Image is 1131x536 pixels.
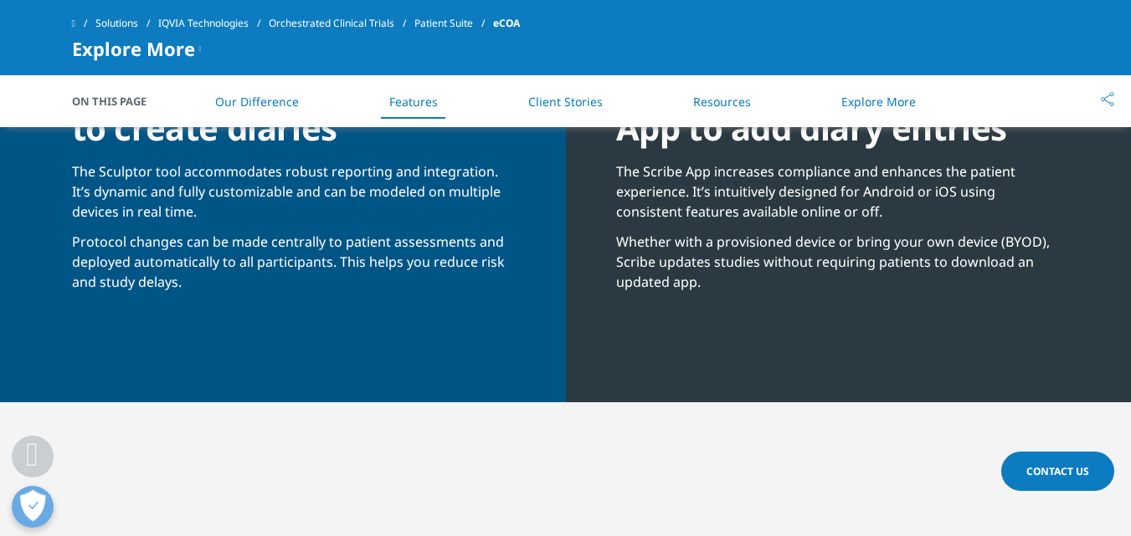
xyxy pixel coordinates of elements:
p: Whether with a provisioned device or bring your own device (BYOD), Scribe updates studies without... [616,232,1060,302]
a: Solutions [95,8,158,38]
a: Our Difference [215,94,299,110]
span: On This Page [72,93,164,110]
span: Explore More [72,38,195,59]
div: Participants use the Scribe App to add diary entries [616,32,1060,149]
span: Contact Us [1026,464,1089,478]
a: Client Stories [528,94,603,110]
a: IQVIA Technologies [158,8,269,38]
button: Open Preferences [12,486,54,528]
a: Resources [693,94,751,110]
a: Contact Us [1001,452,1114,491]
p: Protocol changes can be made centrally to patient assessments and deployed automatically to all p... [72,232,516,302]
a: Orchestrated Clinical Trials [269,8,414,38]
span: eCOA [493,8,520,38]
p: The Scribe App increases compliance and enhances the patient experience. It’s intuitively designe... [616,161,1060,232]
a: Patient Suite [414,8,493,38]
a: Features [389,94,438,110]
p: The Sculptor tool accommodates robust reporting and integration. It’s dynamic and fully customiza... [72,161,516,232]
div: Sculptor allows sponsors to create diaries [72,32,516,149]
a: Explore More [841,94,916,110]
